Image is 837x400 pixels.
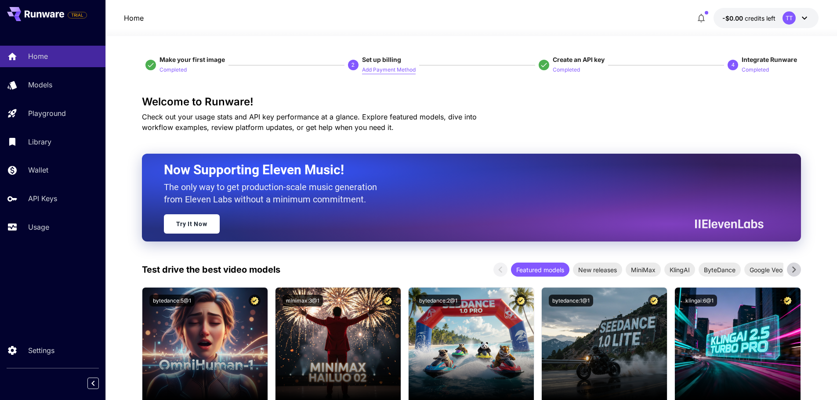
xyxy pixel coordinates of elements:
p: Settings [28,345,54,356]
h3: Welcome to Runware! [142,96,801,108]
span: New releases [573,265,622,274]
button: Completed [553,64,580,75]
button: Certified Model – Vetted for best performance and includes a commercial license. [782,295,794,306]
p: API Keys [28,193,57,204]
button: Completed [742,64,769,75]
img: alt [675,288,800,400]
span: Make your first image [159,56,225,63]
span: MiniMax [626,265,661,274]
div: New releases [573,263,622,277]
button: -$0.0001TT [714,8,819,28]
div: Collapse sidebar [94,375,105,391]
div: ByteDance [699,263,741,277]
div: Featured models [511,263,569,277]
p: 4 [732,61,735,69]
img: alt [142,288,268,400]
p: Home [28,51,48,61]
button: klingai:6@1 [682,295,717,306]
a: Try It Now [164,214,220,234]
span: TRIAL [68,12,87,18]
div: -$0.0001 [722,14,775,23]
button: Certified Model – Vetted for best performance and includes a commercial license. [515,295,527,306]
div: KlingAI [664,263,695,277]
button: Certified Model – Vetted for best performance and includes a commercial license. [648,295,660,306]
p: Playground [28,108,66,119]
p: 2 [351,61,355,69]
button: bytedance:2@1 [416,295,461,306]
div: TT [783,11,796,25]
span: Google Veo [744,265,788,274]
p: The only way to get production-scale music generation from Eleven Labs without a minimum commitment. [164,181,384,205]
span: KlingAI [664,265,695,274]
nav: breadcrumb [124,13,144,23]
p: Models [28,79,52,90]
button: Certified Model – Vetted for best performance and includes a commercial license. [249,295,261,306]
span: Integrate Runware [742,56,797,63]
button: Add Payment Method [362,64,416,75]
p: Usage [28,222,49,232]
button: minimax:3@1 [283,295,323,306]
p: Wallet [28,165,48,175]
span: Create an API key [553,56,605,63]
span: Set up billing [362,56,401,63]
span: credits left [745,14,775,22]
button: Collapse sidebar [87,378,99,389]
img: alt [275,288,401,400]
span: -$0.00 [722,14,745,22]
span: Check out your usage stats and API key performance at a glance. Explore featured models, dive int... [142,112,477,132]
p: Test drive the best video models [142,263,280,276]
div: Google Veo [744,263,788,277]
span: ByteDance [699,265,741,274]
p: Library [28,137,51,147]
p: Completed [159,66,187,74]
button: bytedance:1@1 [549,295,593,306]
button: Completed [159,64,187,75]
img: alt [409,288,534,400]
a: Home [124,13,144,23]
span: Featured models [511,265,569,274]
button: bytedance:5@1 [149,295,195,306]
p: Completed [553,66,580,74]
span: Add your payment card to enable full platform functionality. [68,10,87,20]
p: Completed [742,66,769,74]
button: Certified Model – Vetted for best performance and includes a commercial license. [382,295,394,306]
p: Add Payment Method [362,66,416,74]
h2: Now Supporting Eleven Music! [164,162,757,178]
img: alt [542,288,667,400]
div: MiniMax [626,263,661,277]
